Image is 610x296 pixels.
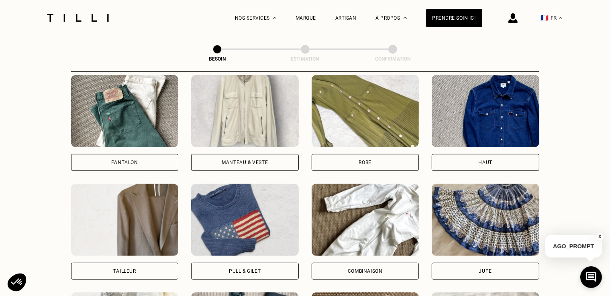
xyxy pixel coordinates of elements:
[44,14,112,22] img: Logo du service de couturière Tilli
[359,160,371,165] div: Robe
[71,184,179,256] img: Tilli retouche votre Tailleur
[312,184,419,256] img: Tilli retouche votre Combinaison
[71,75,179,147] img: Tilli retouche votre Pantalon
[545,235,602,257] p: AGO_PROMPT
[559,17,562,19] img: menu déroulant
[426,9,482,27] a: Prendre soin ici
[191,184,299,256] img: Tilli retouche votre Pull & gilet
[479,160,492,165] div: Haut
[348,269,383,274] div: Combinaison
[113,269,136,274] div: Tailleur
[111,160,138,165] div: Pantalon
[191,75,299,147] img: Tilli retouche votre Manteau & Veste
[229,269,261,274] div: Pull & gilet
[265,56,345,62] div: Estimation
[508,13,518,23] img: icône connexion
[296,15,316,21] a: Marque
[479,269,492,274] div: Jupe
[541,14,549,22] span: 🇫🇷
[404,17,407,19] img: Menu déroulant à propos
[432,75,539,147] img: Tilli retouche votre Haut
[312,75,419,147] img: Tilli retouche votre Robe
[273,17,276,19] img: Menu déroulant
[432,184,539,256] img: Tilli retouche votre Jupe
[335,15,357,21] a: Artisan
[222,160,268,165] div: Manteau & Veste
[353,56,433,62] div: Confirmation
[177,56,257,62] div: Besoin
[596,232,604,241] button: X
